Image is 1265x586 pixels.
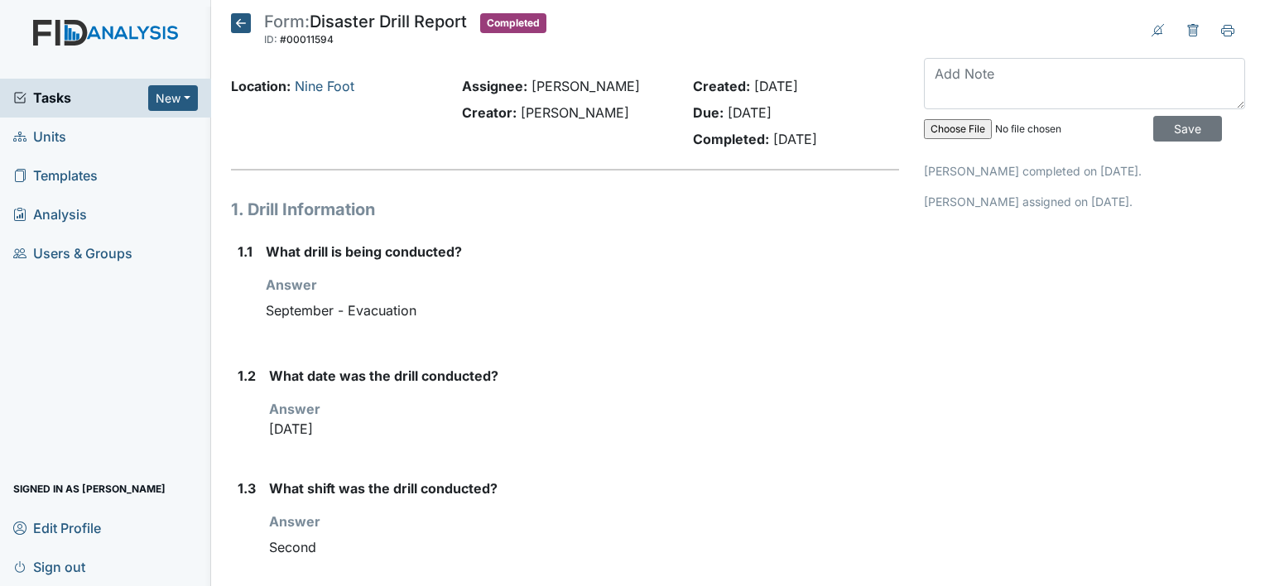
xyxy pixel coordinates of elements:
label: 1.1 [238,242,253,262]
span: Signed in as [PERSON_NAME] [13,476,166,502]
strong: Location: [231,78,291,94]
span: [PERSON_NAME] [521,104,629,121]
strong: Due: [693,104,724,121]
label: What drill is being conducted? [266,242,462,262]
strong: Answer [269,513,320,530]
p: [DATE] [269,419,899,439]
span: #00011594 [280,33,334,46]
strong: Answer [266,276,317,293]
input: Save [1153,116,1222,142]
label: What shift was the drill conducted? [269,478,498,498]
strong: Creator: [462,104,517,121]
p: [PERSON_NAME] completed on [DATE]. [924,162,1245,180]
span: Templates [13,163,98,189]
strong: Created: [693,78,750,94]
strong: Assignee: [462,78,527,94]
strong: Answer [269,401,320,417]
span: [DATE] [773,131,817,147]
label: 1.2 [238,366,256,386]
label: 1.3 [238,478,256,498]
span: Analysis [13,202,87,228]
a: Tasks [13,88,148,108]
a: Nine Foot [295,78,354,94]
button: New [148,85,198,111]
span: [DATE] [728,104,772,121]
label: What date was the drill conducted? [269,366,498,386]
span: ID: [264,33,277,46]
h1: 1. Drill Information [231,197,899,222]
span: Form: [264,12,310,31]
div: September - Evacuation [266,295,899,326]
div: Second [269,531,899,563]
span: Sign out [13,554,85,579]
span: [DATE] [754,78,798,94]
span: [PERSON_NAME] [531,78,640,94]
div: Disaster Drill Report [264,13,467,50]
span: Edit Profile [13,515,101,540]
p: [PERSON_NAME] assigned on [DATE]. [924,193,1245,210]
strong: Completed: [693,131,769,147]
span: Completed [480,13,546,33]
span: Users & Groups [13,241,132,267]
span: Units [13,124,66,150]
